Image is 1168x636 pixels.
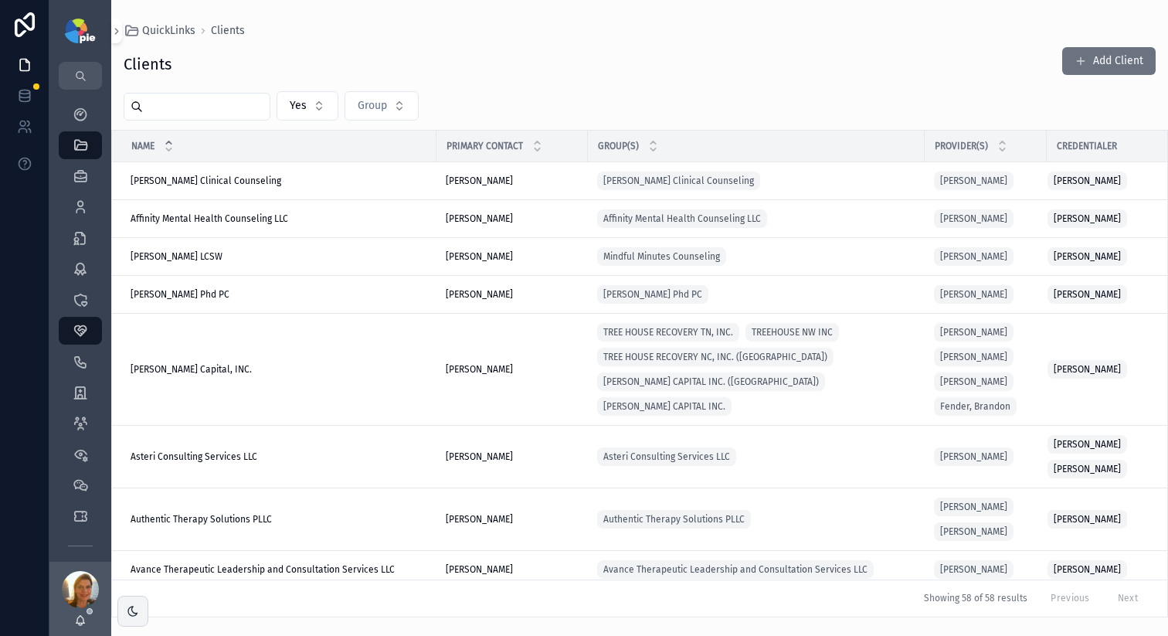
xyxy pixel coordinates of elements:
a: [PERSON_NAME] [1047,244,1160,269]
span: TREEHOUSE NW INC [752,326,833,338]
a: [PERSON_NAME] [934,444,1037,469]
a: [PERSON_NAME] [446,175,579,187]
a: TREEHOUSE NW INC [745,323,839,342]
a: [PERSON_NAME] [934,206,1037,231]
a: Clients [211,23,245,39]
span: Name [131,140,154,152]
a: [PERSON_NAME] [1047,557,1160,582]
a: Asteri Consulting Services LLC [597,447,736,466]
span: [PERSON_NAME] LCSW [131,250,222,263]
a: TREE HOUSE RECOVERY NC, INC. ([GEOGRAPHIC_DATA]) [597,348,834,366]
a: Affinity Mental Health Counseling LLC [597,206,915,231]
span: Affinity Mental Health Counseling LLC [603,213,761,225]
a: [PERSON_NAME] Phd PC [131,288,427,301]
a: [PERSON_NAME] [934,498,1014,516]
a: [PERSON_NAME] [934,323,1014,342]
span: Provider(s) [935,140,988,152]
a: Avance Therapeutic Leadership and Consultation Services LLC [131,563,427,576]
button: Add Client [1062,47,1156,75]
span: [PERSON_NAME] [446,513,513,525]
a: Fender, Brandon [934,397,1017,416]
a: [PERSON_NAME] CAPITAL INC. ([GEOGRAPHIC_DATA]) [597,372,825,391]
h1: Clients [124,53,171,75]
a: Authentic Therapy Solutions PLLC [597,507,915,532]
img: App logo [65,19,95,43]
span: [PERSON_NAME] Clinical Counseling [131,175,281,187]
a: [PERSON_NAME] [446,513,579,525]
a: [PERSON_NAME] [446,288,579,301]
a: [PERSON_NAME] [934,522,1014,541]
a: [PERSON_NAME] [446,213,579,225]
span: Showing 58 of 58 results [924,593,1027,605]
a: [PERSON_NAME] Clinical Counseling [597,172,760,190]
a: [PERSON_NAME] Clinical Counseling [597,168,915,193]
span: [PERSON_NAME] CAPITAL INC. ([GEOGRAPHIC_DATA]) [603,376,819,388]
span: [PERSON_NAME] [940,250,1007,263]
span: [PERSON_NAME] [1054,288,1121,301]
a: Avance Therapeutic Leadership and Consultation Services LLC [597,560,874,579]
a: Asteri Consulting Services LLC [131,451,427,463]
span: [PERSON_NAME] [446,175,513,187]
a: [PERSON_NAME] [1047,357,1160,382]
a: [PERSON_NAME] [934,348,1014,366]
a: Affinity Mental Health Counseling LLC [131,213,427,225]
a: Avance Therapeutic Leadership and Consultation Services LLC [597,557,915,582]
a: Mindful Minutes Counseling [597,244,915,269]
span: [PERSON_NAME] [940,563,1007,576]
span: [PERSON_NAME] [446,288,513,301]
span: [PERSON_NAME] [940,525,1007,538]
span: [PERSON_NAME] [1054,463,1121,475]
a: Authentic Therapy Solutions PLLC [131,513,427,525]
span: Credentialer [1057,140,1117,152]
span: [PERSON_NAME] [940,288,1007,301]
a: Asteri Consulting Services LLC [597,444,915,469]
span: TREE HOUSE RECOVERY NC, INC. ([GEOGRAPHIC_DATA]) [603,351,827,363]
a: [PERSON_NAME] [1047,282,1160,307]
a: [PERSON_NAME] [934,172,1014,190]
a: [PERSON_NAME] Phd PC [597,282,915,307]
a: QuickLinks [124,23,195,39]
a: [PERSON_NAME] [934,285,1014,304]
span: Asteri Consulting Services LLC [131,451,257,463]
a: [PERSON_NAME] Clinical Counseling [131,175,427,187]
a: [PERSON_NAME] [446,250,579,263]
span: [PERSON_NAME] Clinical Counseling [603,175,754,187]
a: Affinity Mental Health Counseling LLC [597,209,767,228]
span: Fender, Brandon [940,400,1010,413]
span: [PERSON_NAME] [1054,563,1121,576]
span: [PERSON_NAME] CAPITAL INC. [603,400,725,413]
span: [PERSON_NAME] Capital, INC. [131,363,252,376]
span: [PERSON_NAME] [940,451,1007,463]
span: Group [358,98,387,114]
span: [PERSON_NAME] [1054,363,1121,376]
button: Select Button [277,91,338,121]
span: [PERSON_NAME] [1054,250,1121,263]
a: [PERSON_NAME][PERSON_NAME][PERSON_NAME]Fender, Brandon [934,320,1037,419]
span: [PERSON_NAME] [446,250,513,263]
a: [PERSON_NAME] [934,557,1037,582]
a: Mindful Minutes Counseling [597,247,726,266]
span: [PERSON_NAME] [1054,438,1121,451]
a: [PERSON_NAME] [934,247,1014,266]
a: [PERSON_NAME] [934,244,1037,269]
span: [PERSON_NAME] [1054,213,1121,225]
span: [PERSON_NAME] [446,363,513,376]
a: [PERSON_NAME] [934,209,1014,228]
a: [PERSON_NAME] [934,168,1037,193]
a: [PERSON_NAME] Capital, INC. [131,363,427,376]
a: [PERSON_NAME] [934,282,1037,307]
span: Authentic Therapy Solutions PLLC [131,513,272,525]
span: [PERSON_NAME] [940,501,1007,513]
a: [PERSON_NAME] [446,563,579,576]
span: Asteri Consulting Services LLC [603,451,730,463]
span: QuickLinks [142,23,195,39]
span: Authentic Therapy Solutions PLLC [603,513,745,525]
span: [PERSON_NAME] [446,213,513,225]
span: [PERSON_NAME] Phd PC [131,288,229,301]
a: [PERSON_NAME] [1047,168,1160,193]
a: [PERSON_NAME][PERSON_NAME] [1047,432,1160,481]
a: [PERSON_NAME] [934,372,1014,391]
a: [PERSON_NAME] [934,560,1014,579]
